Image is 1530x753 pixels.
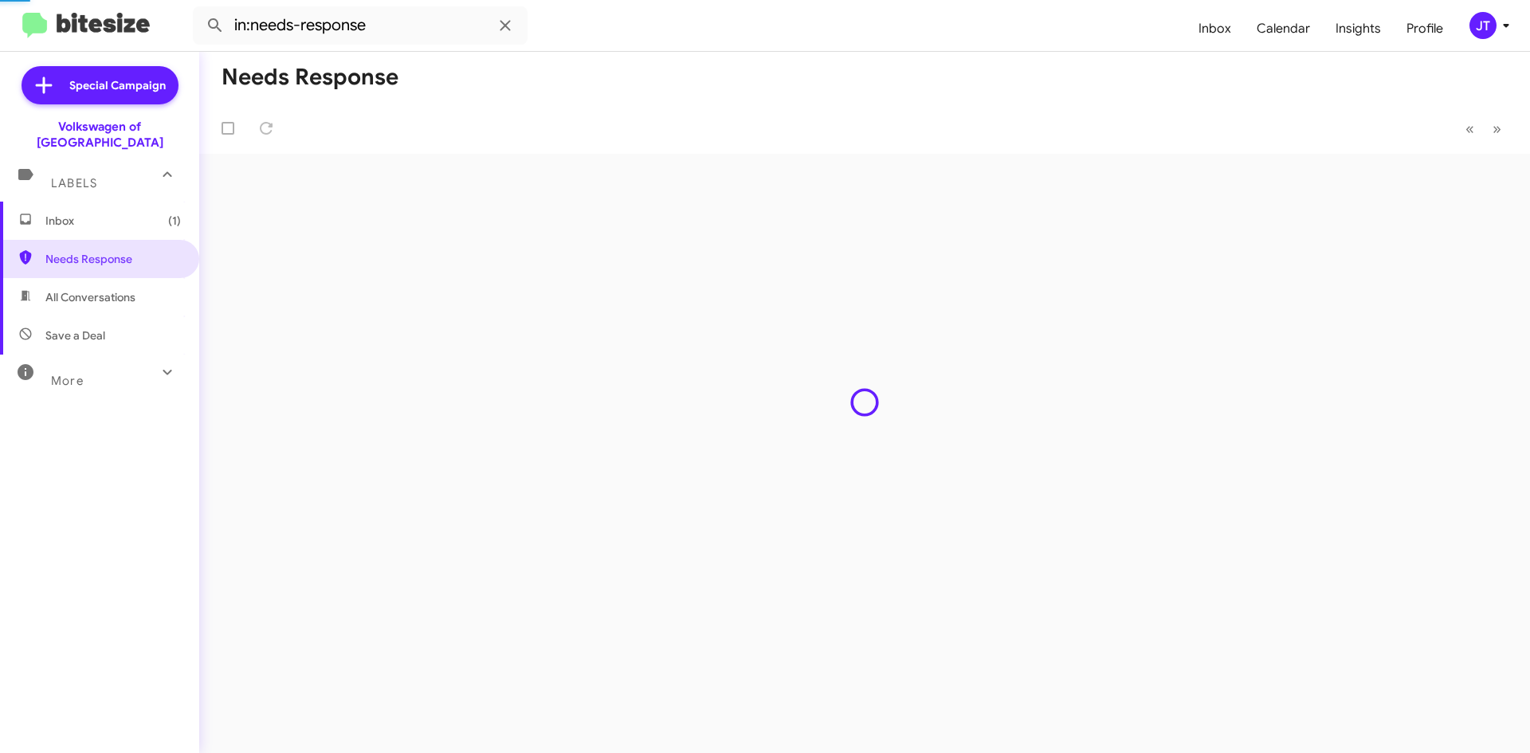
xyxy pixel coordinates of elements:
span: Labels [51,176,97,190]
h1: Needs Response [222,65,398,90]
a: Calendar [1244,6,1323,52]
input: Search [193,6,528,45]
a: Inbox [1186,6,1244,52]
span: Save a Deal [45,327,105,343]
button: JT [1456,12,1512,39]
a: Profile [1394,6,1456,52]
a: Insights [1323,6,1394,52]
button: Next [1483,112,1511,145]
span: Needs Response [45,251,181,267]
span: (1) [168,213,181,229]
a: Special Campaign [22,66,178,104]
button: Previous [1456,112,1484,145]
span: » [1493,119,1501,139]
span: All Conversations [45,289,135,305]
span: Special Campaign [69,77,166,93]
span: Inbox [45,213,181,229]
span: « [1465,119,1474,139]
nav: Page navigation example [1457,112,1511,145]
div: JT [1469,12,1497,39]
span: More [51,374,84,388]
